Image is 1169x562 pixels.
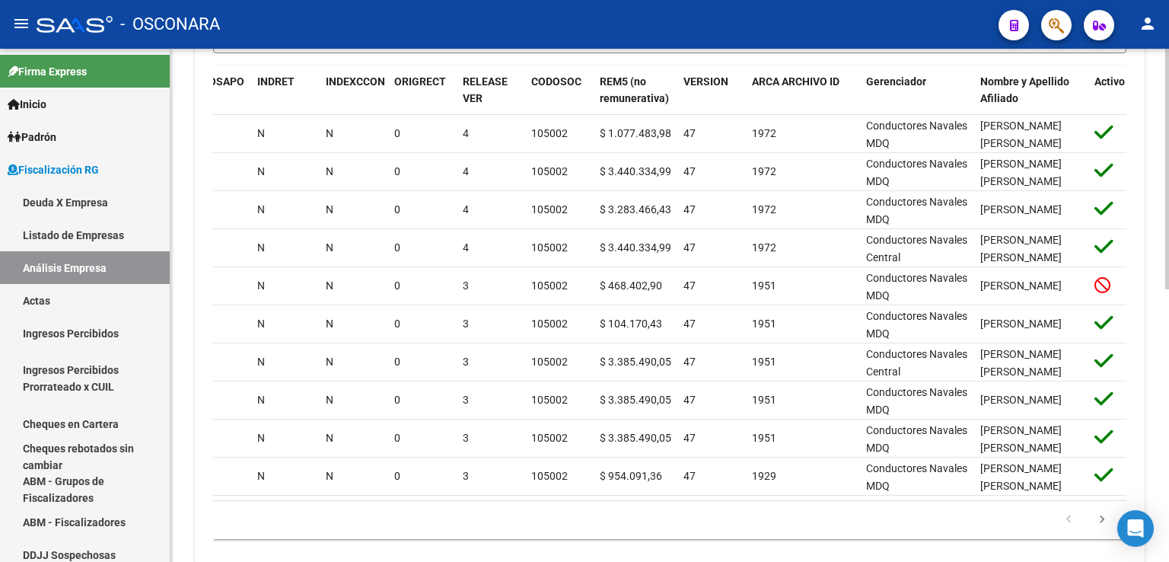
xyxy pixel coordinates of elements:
[980,75,1069,105] span: Nombre y Apellido Afiliado
[463,75,508,105] span: RELEASE VER
[463,394,469,406] span: 3
[8,161,99,178] span: Fiscalización RG
[683,394,696,406] span: 47
[677,65,746,116] datatable-header-cell: VERSION
[683,356,696,368] span: 47
[326,394,333,406] span: N
[257,394,265,406] span: N
[531,75,581,88] span: CODOSOC
[463,203,469,216] span: 4
[394,241,400,254] span: 0
[257,470,265,482] span: N
[257,432,265,444] span: N
[1094,75,1125,88] span: Activo
[326,470,333,482] span: N
[326,241,333,254] span: N
[8,129,56,145] span: Padrón
[326,432,333,444] span: N
[980,318,1062,330] span: [PERSON_NAME]
[683,241,696,254] span: 47
[980,158,1062,187] span: [PERSON_NAME] [PERSON_NAME]
[866,424,967,454] span: Conductores Navales MDQ
[326,318,333,330] span: N
[980,120,1062,149] span: [PERSON_NAME] [PERSON_NAME]
[326,75,385,88] span: INDEXCCON
[1117,510,1154,547] div: Open Intercom Messenger
[866,462,967,492] span: Conductores Navales MDQ
[531,318,568,330] span: 105002
[394,318,400,330] span: 0
[683,318,696,330] span: 47
[531,241,568,254] span: 105002
[8,96,46,113] span: Inicio
[866,272,967,302] span: Conductores Navales MDQ
[326,127,333,139] span: N
[257,165,265,177] span: N
[683,75,728,88] span: VERSION
[600,127,671,139] span: $ 1.077.483,98
[866,75,926,88] span: Gerenciador
[525,65,594,116] datatable-header-cell: CODOSOC
[866,234,967,263] span: Conductores Navales Central
[394,432,400,444] span: 0
[752,470,776,482] span: 1929
[980,348,1062,378] span: [PERSON_NAME] [PERSON_NAME]
[752,394,776,406] span: 1951
[866,310,967,340] span: Conductores Navales MDQ
[463,127,469,139] span: 4
[8,63,87,80] span: Firma Express
[752,203,776,216] span: 1972
[531,165,568,177] span: 105002
[394,279,400,292] span: 0
[866,386,967,416] span: Conductores Navales MDQ
[752,127,776,139] span: 1972
[394,75,446,88] span: ORIGRECT
[1054,512,1083,528] a: go to previous page
[980,203,1062,216] span: [PERSON_NAME]
[752,279,776,292] span: 1951
[980,394,1062,406] span: [PERSON_NAME]
[531,203,568,216] span: 105002
[326,356,333,368] span: N
[531,127,568,139] span: 105002
[531,356,568,368] span: 105002
[752,75,839,88] span: ARCA ARCHIVO ID
[326,165,333,177] span: N
[752,432,776,444] span: 1951
[531,279,568,292] span: 105002
[326,279,333,292] span: N
[600,279,662,292] span: $ 468.402,90
[683,127,696,139] span: 47
[457,65,525,116] datatable-header-cell: RELEASE VER
[752,165,776,177] span: 1972
[752,318,776,330] span: 1951
[183,65,251,116] datatable-header-cell: EXCOSAPO
[600,356,671,368] span: $ 3.385.490,05
[251,65,320,116] datatable-header-cell: INDRET
[600,318,662,330] span: $ 104.170,43
[1088,65,1149,116] datatable-header-cell: Activo
[463,356,469,368] span: 3
[394,203,400,216] span: 0
[752,356,776,368] span: 1951
[531,432,568,444] span: 105002
[12,14,30,33] mat-icon: menu
[600,394,671,406] span: $ 3.385.490,05
[326,203,333,216] span: N
[463,165,469,177] span: 4
[320,65,388,116] datatable-header-cell: INDEXCCON
[463,241,469,254] span: 4
[257,241,265,254] span: N
[257,356,265,368] span: N
[866,120,967,149] span: Conductores Navales MDQ
[394,470,400,482] span: 0
[600,203,671,216] span: $ 3.283.466,43
[600,75,669,105] span: REM5 (no remunerativa)
[394,127,400,139] span: 0
[980,279,1062,292] span: [PERSON_NAME]
[594,65,677,116] datatable-header-cell: REM5 (no remunerativa)
[752,241,776,254] span: 1972
[683,432,696,444] span: 47
[600,165,671,177] span: $ 3.440.334,99
[257,279,265,292] span: N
